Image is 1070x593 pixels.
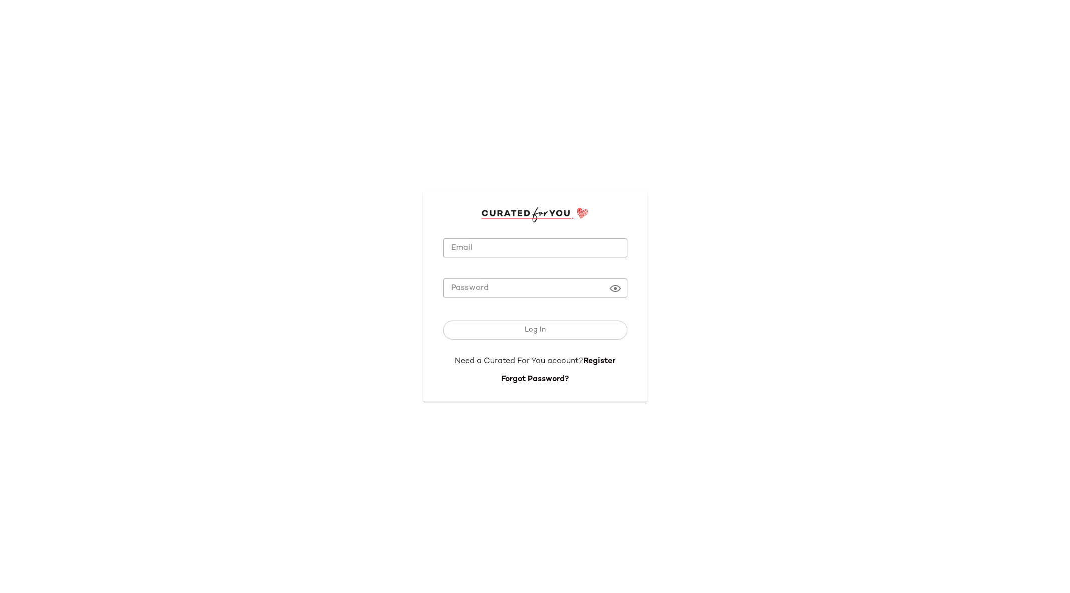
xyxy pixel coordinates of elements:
[583,357,615,366] a: Register
[443,321,627,340] button: Log In
[455,357,583,366] span: Need a Curated For You account?
[501,375,569,384] a: Forgot Password?
[524,326,546,334] span: Log In
[481,207,589,222] img: cfy_login_logo.DGdB1djN.svg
